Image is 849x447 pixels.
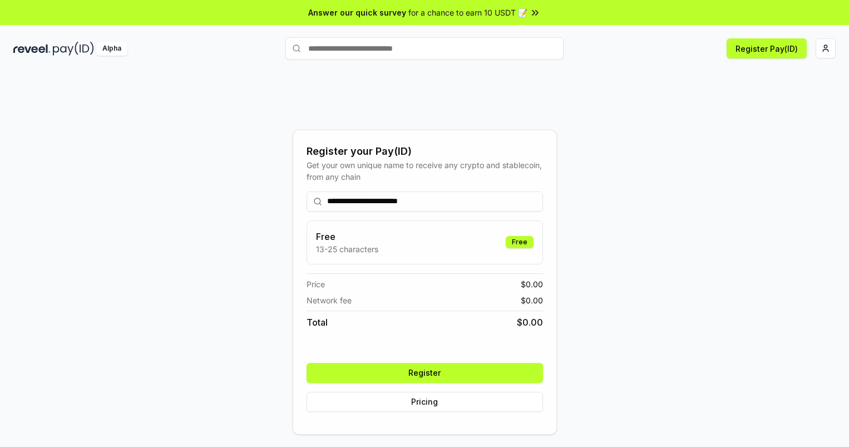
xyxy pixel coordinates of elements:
[307,316,328,329] span: Total
[53,42,94,56] img: pay_id
[307,392,543,412] button: Pricing
[96,42,127,56] div: Alpha
[506,236,534,248] div: Free
[13,42,51,56] img: reveel_dark
[408,7,527,18] span: for a chance to earn 10 USDT 📝
[521,278,543,290] span: $ 0.00
[307,294,352,306] span: Network fee
[307,144,543,159] div: Register your Pay(ID)
[727,38,807,58] button: Register Pay(ID)
[308,7,406,18] span: Answer our quick survey
[316,243,378,255] p: 13-25 characters
[307,363,543,383] button: Register
[521,294,543,306] span: $ 0.00
[517,316,543,329] span: $ 0.00
[316,230,378,243] h3: Free
[307,159,543,183] div: Get your own unique name to receive any crypto and stablecoin, from any chain
[307,278,325,290] span: Price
